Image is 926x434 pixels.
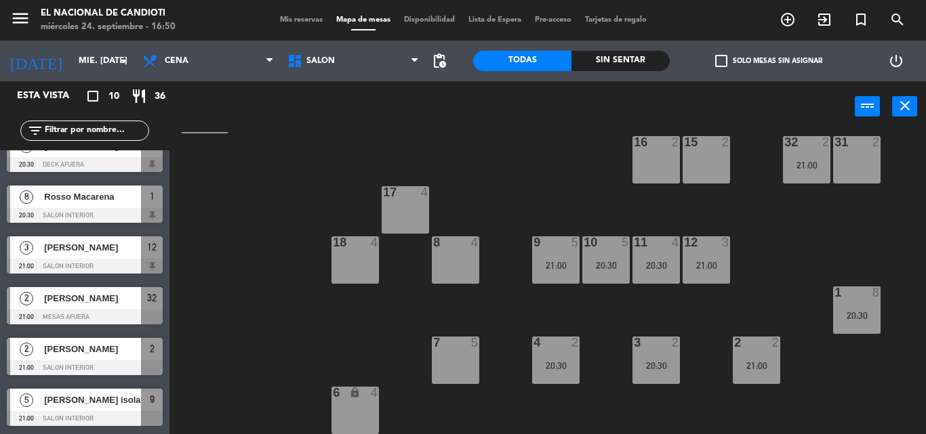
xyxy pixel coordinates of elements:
i: close [897,97,913,114]
div: 10 [584,236,584,248]
div: 20:30 [833,311,881,320]
div: 1 [834,286,835,299]
span: 2 [20,292,33,305]
div: 2 [822,136,830,148]
button: menu [10,8,31,33]
i: restaurant [131,88,147,104]
div: 21:00 [683,261,730,270]
div: 2 [734,337,735,349]
div: 5 [471,337,479,349]
label: Solo mesas sin asignar [715,55,822,67]
span: 5 [20,393,33,407]
div: 21:00 [733,361,780,370]
div: 7 [433,337,434,349]
span: Tarjetas de regalo [578,16,653,24]
div: 21:00 [532,261,580,270]
div: 2 [772,337,780,349]
span: 3 [20,139,33,153]
div: miércoles 24. septiembre - 16:50 [41,20,176,34]
div: 2 [672,337,680,349]
div: 20:30 [532,361,580,370]
span: check_box_outline_blank [715,55,727,67]
div: 20:30 [582,261,630,270]
span: SALON [306,56,335,66]
span: Pre-acceso [528,16,578,24]
div: 2 [872,136,881,148]
div: 4 [534,337,534,349]
div: 2 [722,136,730,148]
div: 8 [872,286,881,299]
div: 21:00 [783,160,830,170]
span: 12 [147,239,157,255]
div: 4 [371,236,379,248]
div: 4 [421,186,429,198]
span: Mapa de mesas [329,16,397,24]
div: 2 [672,136,680,148]
div: 31 [834,136,835,148]
span: 9 [150,391,155,408]
div: 9 [534,236,534,248]
i: power_settings_new [888,53,904,69]
div: 32 [784,136,785,148]
i: search [889,12,906,28]
div: 3 [722,236,730,248]
i: arrow_drop_down [116,53,132,69]
span: Disponibilidad [397,16,462,24]
span: 8 [20,190,33,204]
i: exit_to_app [816,12,832,28]
div: 4 [672,236,680,248]
span: Rosso Macarena [44,190,141,204]
button: close [892,96,917,116]
div: 20:30 [632,361,680,370]
div: 8 [433,236,434,248]
div: 4 [471,236,479,248]
span: Lista de Espera [462,16,528,24]
span: [PERSON_NAME] [44,342,141,356]
div: Sin sentar [571,51,670,71]
input: Filtrar por nombre... [43,123,148,138]
span: 36 [155,89,165,104]
span: [PERSON_NAME] [44,240,141,255]
span: 32 [147,290,157,306]
i: lock [349,387,361,398]
span: 10 [108,89,119,104]
span: 3 [20,241,33,255]
span: [PERSON_NAME] [44,291,141,305]
div: 20:30 [632,261,680,270]
span: pending_actions [431,53,447,69]
div: 5 [622,236,630,248]
span: 2 [150,341,155,357]
span: 2 [20,343,33,356]
i: add_circle_outline [780,12,796,28]
span: [PERSON_NAME] isola [44,393,141,407]
span: 1 [150,188,155,204]
div: Esta vista [7,88,98,104]
i: turned_in_not [853,12,869,28]
button: power_input [855,96,880,116]
i: filter_list [27,123,43,139]
div: 2 [571,337,580,349]
div: 4 [371,387,379,399]
div: 17 [383,186,384,198]
div: El Nacional de Candioti [41,7,176,20]
span: Mis reservas [273,16,329,24]
i: menu [10,8,31,28]
div: 5 [571,236,580,248]
i: crop_square [85,88,101,104]
i: power_input [860,97,876,114]
div: Todas [473,51,571,71]
span: Cena [165,56,188,66]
